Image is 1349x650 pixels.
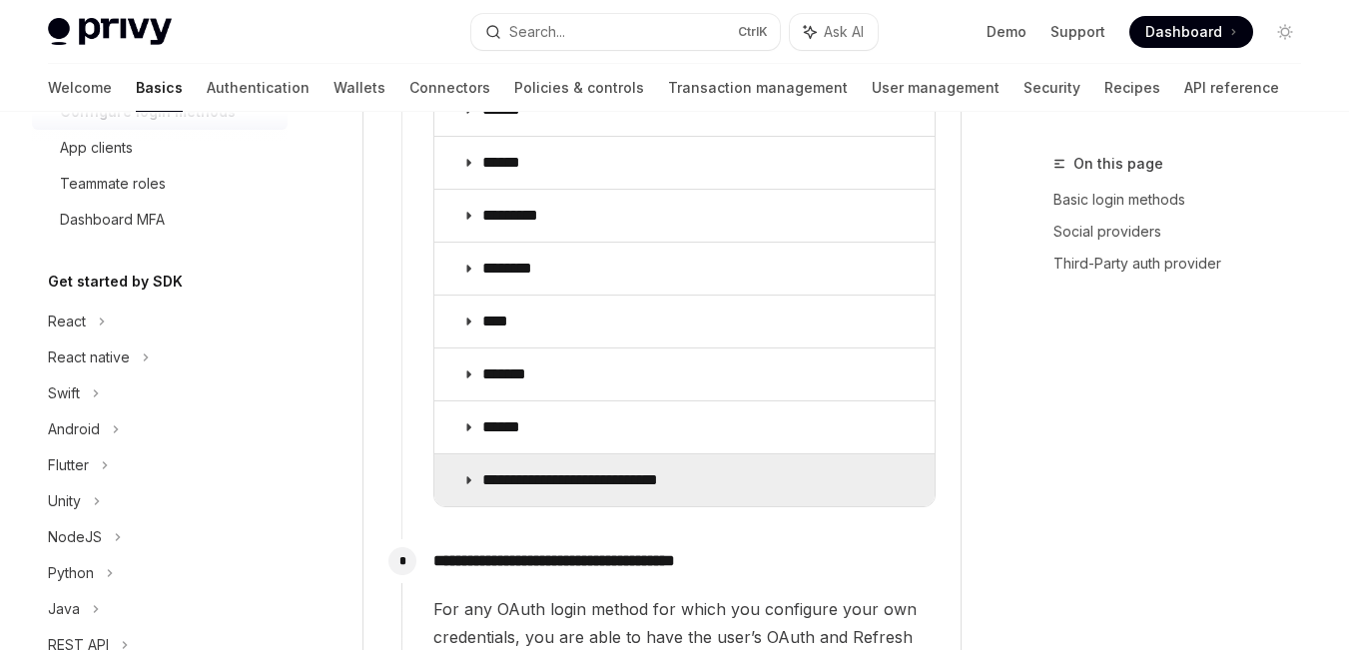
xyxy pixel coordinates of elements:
[48,453,89,477] div: Flutter
[48,310,86,333] div: React
[60,208,165,232] div: Dashboard MFA
[32,202,288,238] a: Dashboard MFA
[872,64,1000,112] a: User management
[48,525,102,549] div: NodeJS
[48,597,80,621] div: Java
[1269,16,1301,48] button: Toggle dark mode
[1053,248,1317,280] a: Third-Party auth provider
[60,136,133,160] div: App clients
[334,64,385,112] a: Wallets
[1053,184,1317,216] a: Basic login methods
[1050,22,1105,42] a: Support
[48,489,81,513] div: Unity
[514,64,644,112] a: Policies & controls
[48,18,172,46] img: light logo
[509,20,565,44] div: Search...
[136,64,183,112] a: Basics
[987,22,1026,42] a: Demo
[32,130,288,166] a: App clients
[48,345,130,369] div: React native
[1053,216,1317,248] a: Social providers
[790,14,878,50] button: Ask AI
[32,166,288,202] a: Teammate roles
[1129,16,1253,48] a: Dashboard
[824,22,864,42] span: Ask AI
[1073,152,1163,176] span: On this page
[738,24,768,40] span: Ctrl K
[1184,64,1279,112] a: API reference
[1104,64,1160,112] a: Recipes
[1023,64,1080,112] a: Security
[48,381,80,405] div: Swift
[207,64,310,112] a: Authentication
[48,64,112,112] a: Welcome
[60,172,166,196] div: Teammate roles
[48,270,183,294] h5: Get started by SDK
[1145,22,1222,42] span: Dashboard
[409,64,490,112] a: Connectors
[48,561,94,585] div: Python
[471,14,781,50] button: Search...CtrlK
[668,64,848,112] a: Transaction management
[48,417,100,441] div: Android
